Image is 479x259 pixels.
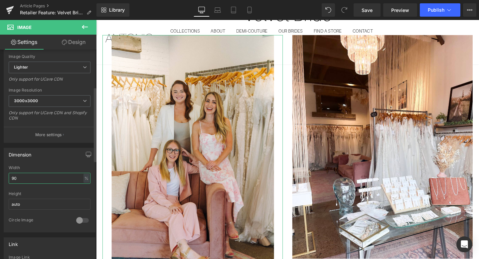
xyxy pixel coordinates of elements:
[20,3,96,9] a: Article Pages
[362,7,373,14] span: Save
[50,35,98,50] a: Design
[420,3,460,17] button: Publish
[391,7,409,14] span: Preview
[14,98,38,103] b: 3000x3000
[109,7,125,13] span: Library
[9,191,90,196] div: Height
[9,88,90,93] div: Image Resolution
[35,132,62,138] p: More settings
[9,110,90,125] div: Only support for UCare CDN and Shopify CDN
[9,77,90,86] div: Only support for UCare CDN
[428,7,444,13] span: Publish
[17,25,32,30] span: Image
[9,165,90,170] div: Width
[20,10,84,15] span: Retailer Feature: Velvet Bride
[210,3,226,17] a: Laptop
[14,65,28,70] b: Lighter
[463,3,476,17] button: More
[383,3,417,17] a: Preview
[9,54,90,59] div: Image Quality
[9,238,18,247] div: Link
[338,3,351,17] button: Redo
[241,3,257,17] a: Mobile
[9,217,70,224] div: Circle Image
[83,174,89,183] div: %
[4,127,95,142] button: More settings
[9,173,90,184] input: auto
[226,3,241,17] a: Tablet
[9,199,90,210] input: auto
[322,3,335,17] button: Undo
[96,3,129,17] a: New Library
[9,148,32,157] div: Dimension
[456,236,472,252] div: Open Intercom Messenger
[194,3,210,17] a: Desktop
